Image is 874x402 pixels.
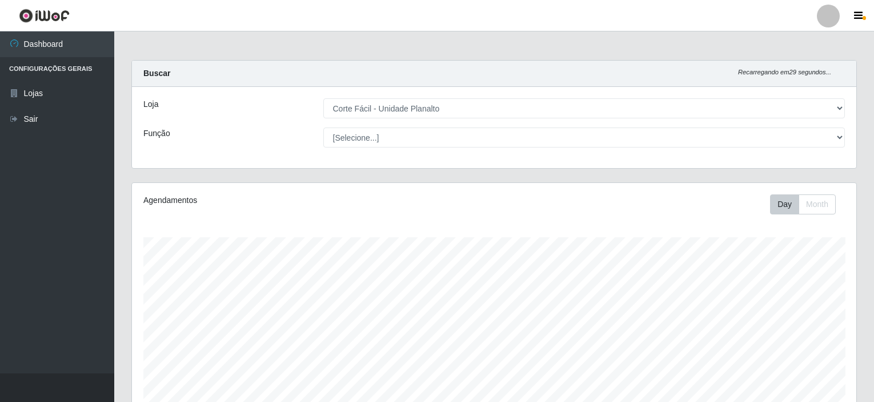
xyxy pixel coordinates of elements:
strong: Buscar [143,69,170,78]
button: Day [770,194,799,214]
div: Toolbar with button groups [770,194,845,214]
button: Month [799,194,836,214]
div: Agendamentos [143,194,426,206]
label: Loja [143,98,158,110]
div: First group [770,194,836,214]
i: Recarregando em 29 segundos... [738,69,831,75]
label: Função [143,128,170,140]
img: CoreUI Logo [19,9,70,23]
